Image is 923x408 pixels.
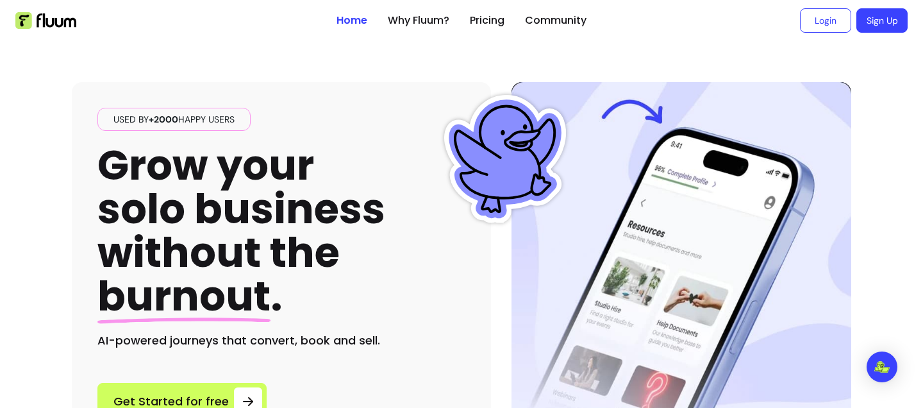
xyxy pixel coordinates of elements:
div: Open Intercom Messenger [867,352,897,382]
span: Used by happy users [108,113,240,126]
a: Community [525,13,586,28]
a: Why Fluum? [388,13,449,28]
img: Fluum Duck sticker [441,95,569,223]
span: burnout [97,268,270,325]
img: Fluum Logo [15,12,76,29]
a: Home [337,13,367,28]
a: Pricing [470,13,504,28]
h2: AI-powered journeys that convert, book and sell. [97,332,465,350]
a: Login [800,8,851,33]
h1: Grow your solo business without the . [97,144,385,319]
a: Sign Up [856,8,908,33]
span: +2000 [149,114,178,125]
